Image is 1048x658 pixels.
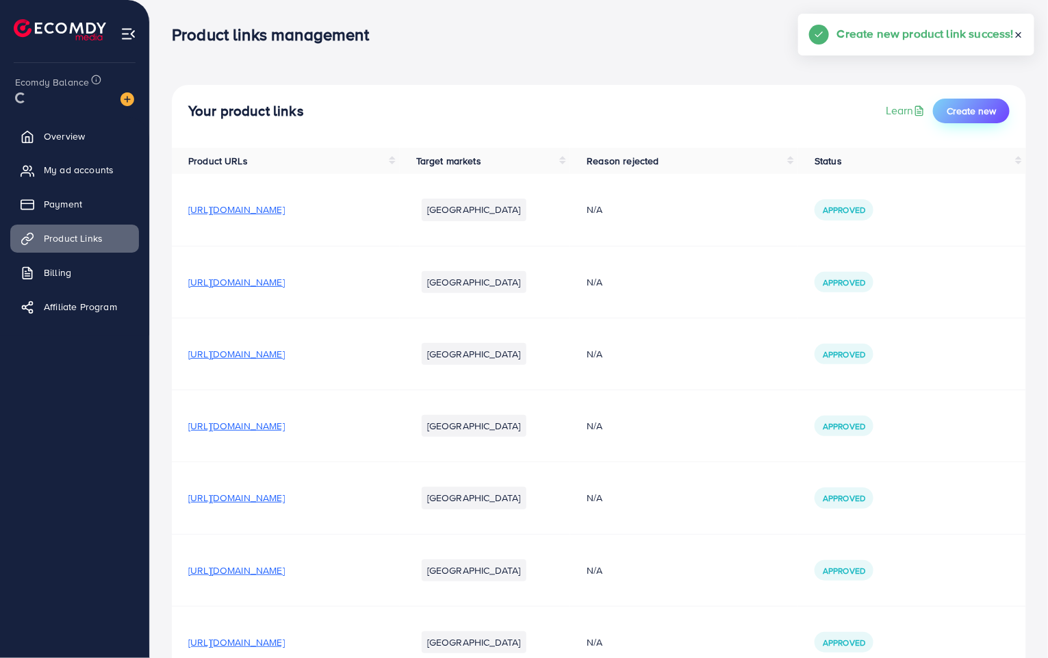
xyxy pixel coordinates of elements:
[422,631,526,653] li: [GEOGRAPHIC_DATA]
[823,492,865,504] span: Approved
[188,635,285,649] span: [URL][DOMAIN_NAME]
[188,419,285,433] span: [URL][DOMAIN_NAME]
[422,343,526,365] li: [GEOGRAPHIC_DATA]
[422,271,526,293] li: [GEOGRAPHIC_DATA]
[120,92,134,106] img: image
[10,156,139,184] a: My ad accounts
[990,596,1038,648] iframe: Chat
[15,75,89,89] span: Ecomdy Balance
[120,26,136,42] img: menu
[587,154,659,168] span: Reason rejected
[188,491,285,505] span: [URL][DOMAIN_NAME]
[44,300,117,314] span: Affiliate Program
[587,635,602,649] span: N/A
[823,565,865,577] span: Approved
[837,25,1014,42] h5: Create new product link success!
[44,197,82,211] span: Payment
[823,637,865,648] span: Approved
[422,487,526,509] li: [GEOGRAPHIC_DATA]
[422,415,526,437] li: [GEOGRAPHIC_DATA]
[44,231,103,245] span: Product Links
[933,99,1010,123] button: Create new
[14,19,106,40] img: logo
[172,25,380,45] h3: Product links management
[823,349,865,360] span: Approved
[587,275,602,289] span: N/A
[188,203,285,216] span: [URL][DOMAIN_NAME]
[587,203,602,216] span: N/A
[823,420,865,432] span: Approved
[587,564,602,577] span: N/A
[823,277,865,288] span: Approved
[10,123,139,150] a: Overview
[10,293,139,320] a: Affiliate Program
[947,104,996,118] span: Create new
[587,491,602,505] span: N/A
[188,103,304,120] h4: Your product links
[188,154,248,168] span: Product URLs
[422,199,526,220] li: [GEOGRAPHIC_DATA]
[422,559,526,581] li: [GEOGRAPHIC_DATA]
[188,275,285,289] span: [URL][DOMAIN_NAME]
[188,347,285,361] span: [URL][DOMAIN_NAME]
[587,419,602,433] span: N/A
[188,564,285,577] span: [URL][DOMAIN_NAME]
[10,190,139,218] a: Payment
[44,129,85,143] span: Overview
[587,347,602,361] span: N/A
[44,163,114,177] span: My ad accounts
[815,154,842,168] span: Status
[886,103,928,118] a: Learn
[44,266,71,279] span: Billing
[10,259,139,286] a: Billing
[823,204,865,216] span: Approved
[416,154,481,168] span: Target markets
[10,225,139,252] a: Product Links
